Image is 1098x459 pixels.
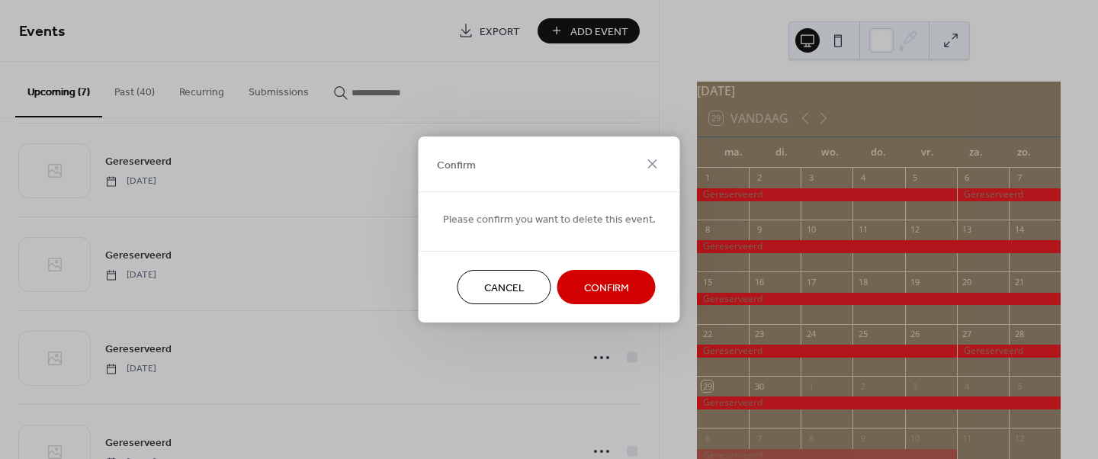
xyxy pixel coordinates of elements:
span: Please confirm you want to delete this event. [443,212,656,228]
button: Cancel [457,270,551,304]
span: Confirm [437,157,476,173]
span: Cancel [484,281,525,297]
span: Confirm [584,281,629,297]
button: Confirm [557,270,656,304]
